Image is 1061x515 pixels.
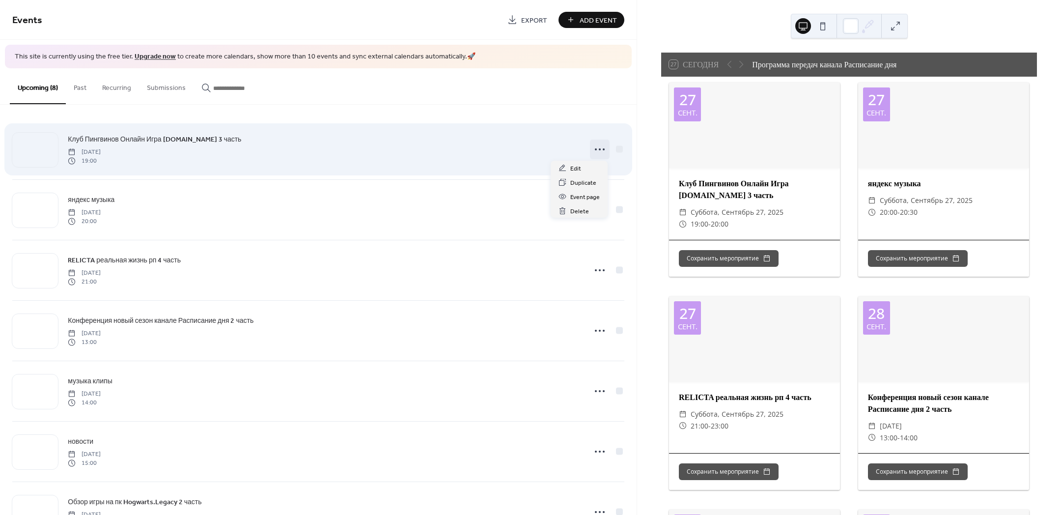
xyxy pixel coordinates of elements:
span: Export [521,15,547,26]
a: Upgrade now [135,50,176,63]
div: Клуб Пингвинов Онлайн Игра [DOMAIN_NAME] 3 часть [669,178,840,201]
span: Клуб Пингвинов Онлайн Игра [DOMAIN_NAME] 3 часть [68,134,241,144]
button: Сохранить мероприятие [868,250,968,267]
span: [DATE] [68,450,101,458]
span: 15:00 [68,459,101,468]
div: 27 [679,92,696,107]
div: сент. [678,109,698,116]
span: - [708,218,711,230]
a: новости [68,436,93,447]
span: 21:00 [68,278,101,286]
a: RELICTA реальная жизнь рп 4 часть [68,255,181,266]
span: 20:30 [900,206,918,218]
div: ​ [679,408,687,420]
button: Сохранить мероприятие [868,463,968,480]
span: 14:00 [68,399,101,407]
span: Duplicate [570,178,596,188]
a: Клуб Пингвинов Онлайн Игра [DOMAIN_NAME] 3 часть [68,134,241,145]
span: новости [68,436,93,447]
div: 28 [868,306,885,321]
div: сент. [678,323,698,330]
span: - [897,432,900,444]
button: Submissions [139,68,194,103]
div: яндекс музыка [858,178,1029,190]
a: яндекс музыка [68,194,114,205]
span: [DATE] [68,147,101,156]
span: [DATE] [68,268,101,277]
button: Past [66,68,94,103]
button: Сохранить мероприятие [679,250,779,267]
span: 13:00 [880,432,897,444]
button: Add Event [558,12,624,28]
div: Программа передач канала Расписание дня [752,58,896,70]
span: RELICTA реальная жизнь рп 4 часть [68,255,181,265]
div: 27 [868,92,885,107]
span: суббота, сентябрь 27, 2025 [691,408,783,420]
span: 21:00 [691,420,708,432]
span: [DATE] [880,420,902,432]
button: Recurring [94,68,139,103]
a: Обзор игры на пк Hogwarts.Legacy 2 часть [68,496,201,508]
button: Сохранить мероприятие [679,463,779,480]
div: ​ [868,420,876,432]
span: 20:00 [880,206,897,218]
span: 19:00 [691,218,708,230]
span: [DATE] [68,329,101,338]
div: ​ [868,206,876,218]
span: 14:00 [900,432,918,444]
span: Events [12,11,42,30]
div: 27 [679,306,696,321]
span: 19:00 [68,157,101,166]
span: This site is currently using the free tier. to create more calendars, show more than 10 events an... [15,52,475,62]
div: ​ [679,218,687,230]
div: Конференция новый сезон канале Расписание дня 2 часть [858,392,1029,415]
span: 13:00 [68,338,101,347]
span: Event page [570,192,600,202]
span: 20:00 [711,218,728,230]
div: ​ [679,420,687,432]
div: ​ [868,195,876,206]
div: сент. [866,323,886,330]
span: [DATE] [68,389,101,398]
span: 20:00 [68,217,101,226]
span: - [708,420,711,432]
span: музыка клипы [68,376,112,386]
span: Add Event [580,15,617,26]
span: суббота, сентябрь 27, 2025 [880,195,973,206]
a: Export [500,12,555,28]
span: Edit [570,164,581,174]
div: ​ [679,206,687,218]
a: Конференция новый сезон канале Расписание дня 2 часть [68,315,253,326]
div: ​ [868,432,876,444]
span: - [897,206,900,218]
span: [DATE] [68,208,101,217]
span: 23:00 [711,420,728,432]
a: музыка клипы [68,375,112,387]
span: Delete [570,206,589,217]
div: сент. [866,109,886,116]
button: Upcoming (8) [10,68,66,104]
span: суббота, сентябрь 27, 2025 [691,206,783,218]
div: RELICTA реальная жизнь рп 4 часть [669,392,840,403]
